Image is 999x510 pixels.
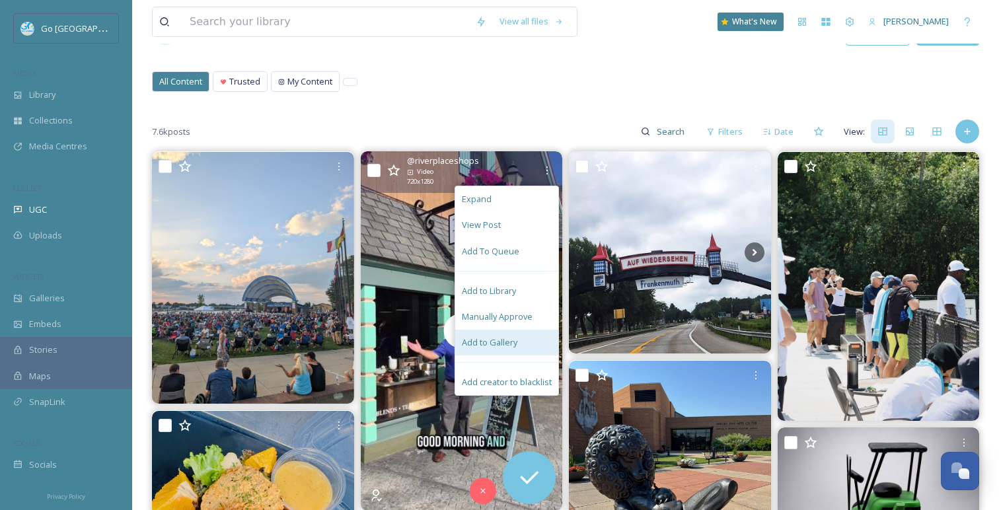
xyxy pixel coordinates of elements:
span: 720 x 1280 [407,177,433,186]
a: [PERSON_NAME] [862,9,955,34]
span: Collections [29,114,73,127]
span: View: [844,126,865,138]
span: 7.6k posts [152,126,190,138]
img: What a beautiful perfect summer evening for Brian's House Community Group's Wednesdays in the Par... [152,152,354,404]
span: Uploads [29,229,62,242]
span: Go [GEOGRAPHIC_DATA] [41,22,139,34]
img: A jet 2 holiday #vacation #frankenmuth [569,151,771,353]
span: Add to Gallery [462,336,517,349]
input: Search your library [183,7,469,36]
span: Privacy Policy [47,492,85,501]
span: View Post [462,219,501,231]
span: Expand [462,193,492,205]
span: Trusted [229,75,260,88]
input: Search [650,118,693,145]
span: Date [774,126,794,138]
span: My Content [287,75,332,88]
span: Filters [718,126,743,138]
span: Add To Queue [462,245,519,258]
img: The action continues🌊 Can’t make it today? We are here August 13-17⚡️ [778,152,980,421]
a: Privacy Policy [47,488,85,503]
span: COLLECT [13,183,42,193]
a: View all files [493,9,570,34]
span: Socials [29,458,57,471]
img: GoGreatLogo_MISkies_RegionalTrails%20%281%29.png [21,22,34,35]
span: Galleries [29,292,65,305]
span: @ riverplaceshops [407,155,479,167]
span: Add to Library [462,285,516,297]
span: All Content [159,75,202,88]
span: SOCIALS [13,438,40,448]
span: Media Centres [29,140,87,153]
span: Maps [29,370,51,382]
span: SnapLink [29,396,65,408]
span: MEDIA [13,68,36,78]
span: Manually Approve [462,310,533,323]
span: Library [29,89,55,101]
span: Video [417,167,433,176]
span: [PERSON_NAME] [883,15,949,27]
span: WIDGETS [13,272,44,281]
span: Stories [29,344,57,356]
span: Embeds [29,318,61,330]
span: Add creator to blacklist [462,376,552,388]
button: Open Chat [941,452,979,490]
span: UGC [29,203,47,216]
a: What's New [718,13,784,31]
